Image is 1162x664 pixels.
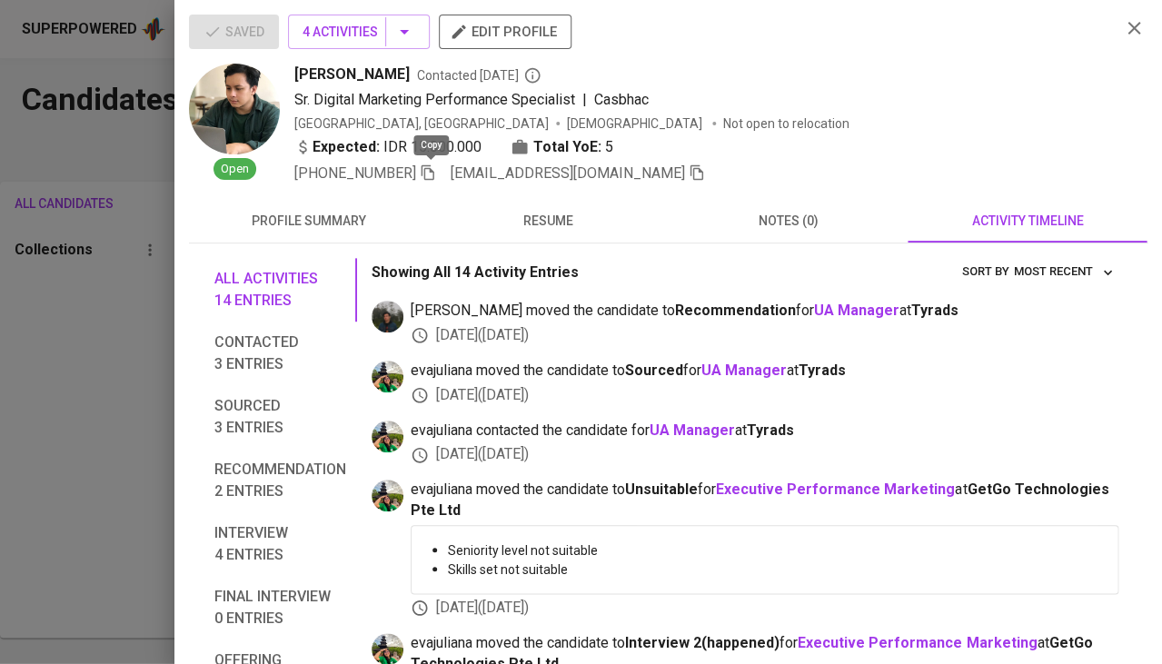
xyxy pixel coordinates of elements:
span: resume [440,210,658,233]
span: [EMAIL_ADDRESS][DOMAIN_NAME] [451,164,685,182]
span: Casbhac [594,91,649,108]
b: Unsuitable [625,481,698,498]
span: [PERSON_NAME] [294,64,410,85]
button: 4 Activities [288,15,430,49]
span: | [582,89,587,111]
p: Seniority level not suitable [448,541,1103,560]
span: evajuliana contacted the candidate for at [411,421,1118,441]
a: UA Manager [814,302,899,319]
span: [PERSON_NAME] moved the candidate to for at [411,301,1118,322]
div: [DATE] ( [DATE] ) [411,598,1118,619]
span: Contacted 3 entries [214,332,346,375]
b: Expected: [313,136,380,158]
span: profile summary [200,210,418,233]
span: Tyrads [911,302,958,319]
img: 5cd818850c725f382a8d07b2479a221a.jpeg [189,64,280,154]
b: Total YoE: [533,136,601,158]
span: Final interview 0 entries [214,586,346,629]
span: Contacted [DATE] [417,66,541,84]
span: notes (0) [680,210,898,233]
a: UA Manager [701,362,787,379]
span: Sr. Digital Marketing Performance Specialist [294,91,575,108]
span: [DEMOGRAPHIC_DATA] [567,114,705,133]
div: [GEOGRAPHIC_DATA], [GEOGRAPHIC_DATA] [294,114,549,133]
a: Executive Performance Marketing [716,481,955,498]
span: evajuliana moved the candidate to for at [411,480,1118,521]
button: edit profile [439,15,571,49]
b: Sourced [625,362,683,379]
a: Executive Performance Marketing [798,634,1037,651]
svg: By Batam recruiter [523,66,541,84]
img: eva@glints.com [372,361,403,392]
span: evajuliana moved the candidate to for at [411,361,1118,382]
p: Skills set not suitable [448,560,1103,579]
div: [DATE] ( [DATE] ) [411,325,1118,346]
span: Most Recent [1013,262,1114,282]
span: Recommendation 2 entries [214,459,346,502]
span: Sourced 3 entries [214,395,346,439]
img: eva@glints.com [372,421,403,452]
img: glenn@glints.com [372,301,403,332]
span: edit profile [453,20,557,44]
span: All activities 14 entries [214,268,346,312]
a: UA Manager [650,421,735,439]
span: [PHONE_NUMBER] [294,164,416,182]
button: sort by [1008,258,1118,286]
b: Interview 2 ( happened ) [625,634,780,651]
span: sort by [961,264,1008,278]
span: Open [214,161,256,178]
span: activity timeline [919,210,1137,233]
img: eva@glints.com [372,480,403,511]
a: edit profile [439,24,571,38]
div: [DATE] ( [DATE] ) [411,385,1118,406]
span: 5 [605,136,613,158]
p: Not open to relocation [723,114,849,133]
span: Tyrads [799,362,846,379]
span: Interview 4 entries [214,522,346,566]
span: 4 Activities [303,21,415,44]
div: [DATE] ( [DATE] ) [411,444,1118,465]
span: Tyrads [747,421,794,439]
p: Showing All 14 Activity Entries [372,262,579,283]
b: Recommendation [675,302,796,319]
div: IDR 15.000.000 [294,136,482,158]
